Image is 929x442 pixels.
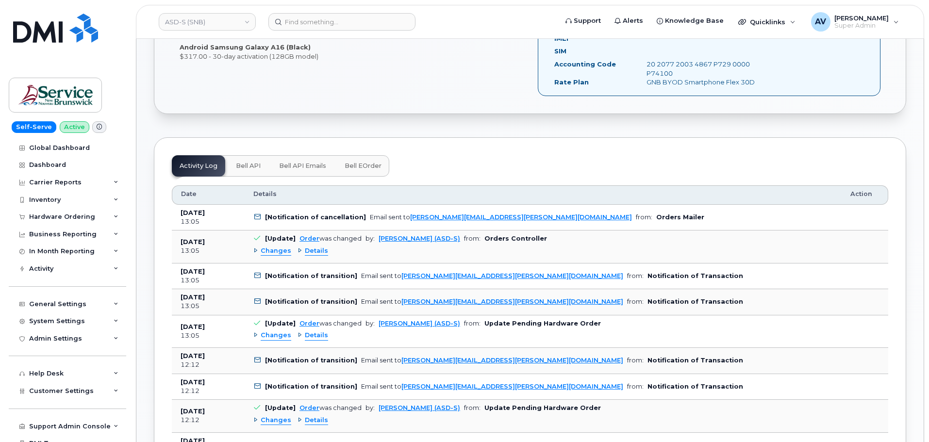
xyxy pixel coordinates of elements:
label: SIM [554,47,566,56]
span: from: [464,404,481,411]
b: [Notification of cancellation] [265,213,366,221]
div: 13:05 [181,246,236,255]
span: Bell API [236,162,261,170]
span: AV [815,16,826,28]
div: was changed [299,404,362,411]
span: Details [305,416,328,425]
b: Notification of Transaction [647,298,743,305]
b: [DATE] [181,209,205,216]
div: Email sent to [370,213,632,221]
div: Quicklinks [731,12,802,32]
span: Bell eOrder [345,162,382,170]
b: Notification of Transaction [647,383,743,390]
a: [PERSON_NAME] (ASD-S) [379,404,460,411]
b: Notification of Transaction [647,272,743,279]
span: Changes [261,331,291,340]
div: 13:05 [181,217,236,226]
div: Email sent to [361,357,623,364]
b: [DATE] [181,238,205,246]
a: [PERSON_NAME][EMAIL_ADDRESS][PERSON_NAME][DOMAIN_NAME] [410,213,632,221]
span: Details [253,190,277,198]
a: Order [299,235,319,242]
div: 13:05 [181,331,236,340]
div: Email sent to [361,383,623,390]
a: [PERSON_NAME][EMAIL_ADDRESS][PERSON_NAME][DOMAIN_NAME] [401,272,623,279]
label: Accounting Code [554,60,616,69]
span: from: [627,357,644,364]
b: [Notification of transition] [265,383,357,390]
span: Alerts [623,16,643,26]
input: Find something... [268,13,415,31]
span: from: [627,298,644,305]
b: [Notification of transition] [265,298,357,305]
a: [PERSON_NAME][EMAIL_ADDRESS][PERSON_NAME][DOMAIN_NAME] [401,357,623,364]
b: [Update] [265,235,296,242]
span: by: [365,235,375,242]
a: [PERSON_NAME][EMAIL_ADDRESS][PERSON_NAME][DOMAIN_NAME] [401,383,623,390]
span: Bell API Emails [279,162,326,170]
b: [DATE] [181,323,205,330]
b: Notification of Transaction [647,357,743,364]
span: [PERSON_NAME] [834,14,889,22]
label: Rate Plan [554,78,589,87]
a: Knowledge Base [650,11,730,31]
b: [Notification of transition] [265,357,357,364]
span: Changes [261,416,291,425]
span: Knowledge Base [665,16,724,26]
span: Quicklinks [750,18,785,26]
div: was changed [299,235,362,242]
a: Support [559,11,608,31]
b: Update Pending Hardware Order [484,320,601,327]
b: [DATE] [181,294,205,301]
div: 20 2077 2003 4867 P729 0000 P74100 [639,60,769,78]
b: [DATE] [181,378,205,386]
a: [PERSON_NAME] (ASD-S) [379,235,460,242]
b: [DATE] [181,352,205,360]
a: [PERSON_NAME][EMAIL_ADDRESS][PERSON_NAME][DOMAIN_NAME] [401,298,623,305]
span: Support [574,16,601,26]
a: Alerts [608,11,650,31]
div: GNB BYOD Smartphone Flex 30D [639,78,769,87]
th: Action [842,185,888,205]
b: Orders Mailer [656,213,704,221]
b: [DATE] [181,408,205,415]
span: by: [365,320,375,327]
span: Details [305,246,328,256]
span: by: [365,404,375,411]
b: Update Pending Hardware Order [484,404,601,411]
div: 12:12 [181,416,236,425]
a: [PERSON_NAME] (ASD-S) [379,320,460,327]
a: Order [299,404,319,411]
div: 12:12 [181,360,236,369]
b: [Update] [265,320,296,327]
strong: Android Samsung Galaxy A16 (Black) [180,43,311,51]
div: Email sent to [361,298,623,305]
span: from: [627,383,644,390]
div: 13:05 [181,276,236,285]
div: Artem Volkov [804,12,906,32]
div: 13:05 [181,302,236,311]
b: [DATE] [181,268,205,275]
a: Order [299,320,319,327]
span: Details [305,331,328,340]
span: from: [464,320,481,327]
a: ASD-S (SNB) [159,13,256,31]
span: Date [181,190,197,198]
span: Super Admin [834,22,889,30]
div: Email sent to [361,272,623,279]
span: from: [636,213,652,221]
span: from: [627,272,644,279]
div: 12:12 [181,387,236,395]
span: Changes [261,246,291,256]
b: Orders Controller [484,235,547,242]
b: [Notification of transition] [265,272,357,279]
div: was changed [299,320,362,327]
span: from: [464,235,481,242]
b: [Update] [265,404,296,411]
